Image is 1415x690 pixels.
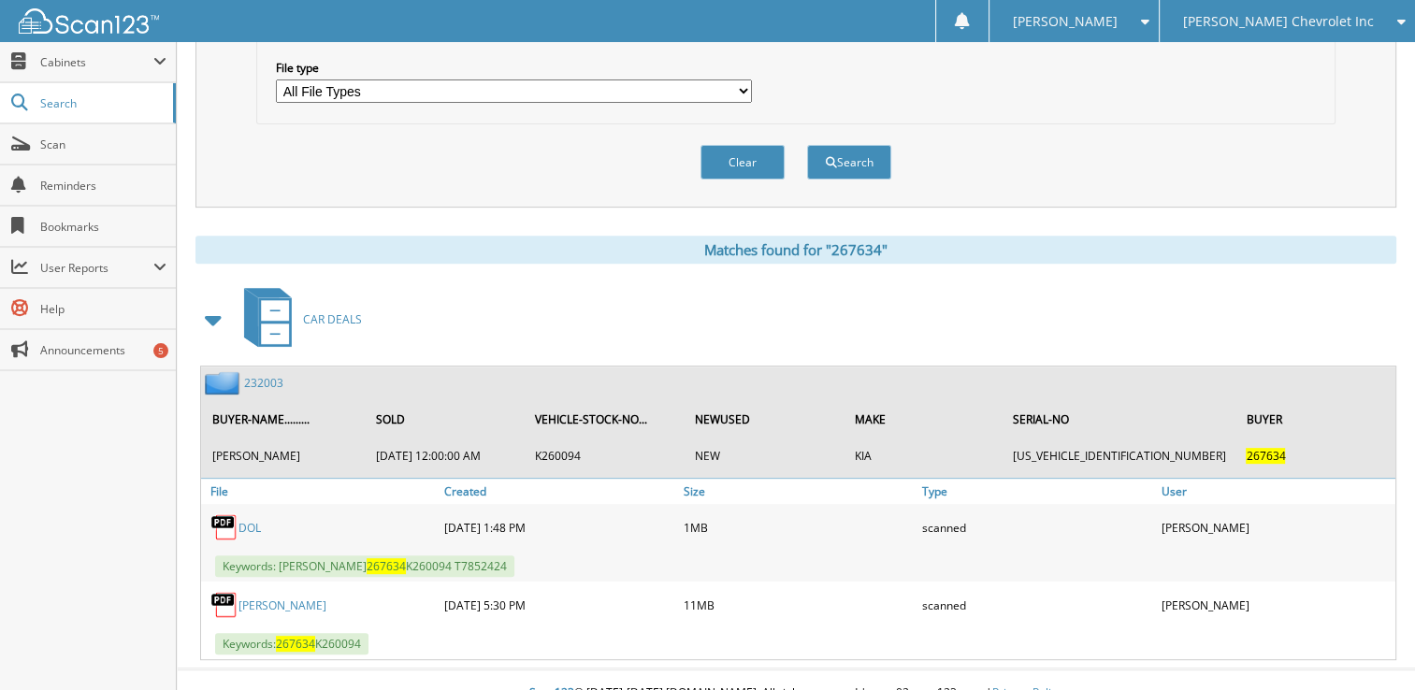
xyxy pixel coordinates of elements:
span: Keywords: K260094 [215,633,368,654]
span: Search [40,95,164,111]
img: folder2.png [205,371,244,395]
div: 11MB [679,586,917,624]
div: [DATE] 1:48 PM [440,509,678,546]
th: BUYER [1236,400,1393,438]
th: BUYER-NAME......... [203,400,365,438]
th: NEWUSED [686,400,844,438]
img: PDF.png [210,591,238,619]
span: Keywords: [PERSON_NAME] K260094 T7852424 [215,555,514,577]
div: [DATE] 5:30 PM [440,586,678,624]
td: KIA [845,440,1002,471]
span: Cabinets [40,54,153,70]
div: [PERSON_NAME] [1157,586,1395,624]
span: Help [40,301,166,317]
td: [US_VEHICLE_IDENTIFICATION_NUMBER] [1003,440,1235,471]
button: Clear [700,145,785,180]
td: K260094 [526,440,683,471]
span: [PERSON_NAME] [1013,16,1118,27]
div: 5 [153,343,168,358]
span: CAR DEALS [303,311,362,327]
span: Announcements [40,342,166,358]
a: Type [917,479,1156,504]
td: NEW [686,440,844,471]
iframe: Chat Widget [1321,600,1415,690]
th: VEHICLE-STOCK-NO... [526,400,683,438]
img: PDF.png [210,513,238,541]
a: 232003 [244,375,283,391]
div: scanned [917,509,1156,546]
a: Size [679,479,917,504]
td: [DATE] 12:00:00 AM [367,440,524,471]
a: CAR DEALS [233,282,362,356]
span: Bookmarks [40,219,166,235]
td: [PERSON_NAME] [203,440,365,471]
th: SERIAL-NO [1003,400,1235,438]
a: Created [440,479,678,504]
th: SOLD [367,400,524,438]
div: 1MB [679,509,917,546]
div: [PERSON_NAME] [1157,509,1395,546]
a: DOL [238,520,261,536]
div: scanned [917,586,1156,624]
span: Reminders [40,178,166,194]
a: [PERSON_NAME] [238,597,326,613]
span: Scan [40,137,166,152]
span: 267634 [367,558,406,574]
span: 267634 [1246,448,1285,464]
a: File [201,479,440,504]
th: MAKE [845,400,1002,438]
span: 267634 [276,636,315,652]
span: User Reports [40,260,153,276]
button: Search [807,145,891,180]
div: Matches found for "267634" [195,236,1396,264]
label: File type [276,60,752,76]
a: User [1157,479,1395,504]
span: [PERSON_NAME] Chevrolet Inc [1183,16,1374,27]
img: scan123-logo-white.svg [19,8,159,34]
